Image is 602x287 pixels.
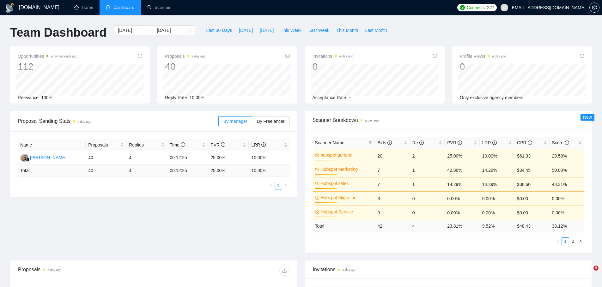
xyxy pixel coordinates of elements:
[51,55,77,58] time: a few seconds ago
[349,95,351,100] span: --
[550,191,584,206] td: 0.00%
[480,206,514,220] td: 0.00%
[165,61,205,73] div: 40
[514,206,549,220] td: $0.00
[589,5,599,10] a: setting
[41,95,52,100] span: 100%
[157,27,185,34] input: End date
[86,164,126,177] td: 40
[47,268,61,272] time: a day ago
[126,139,167,151] th: Replies
[279,266,289,276] button: download
[467,4,486,11] span: Connects:
[412,140,424,145] span: Re
[118,27,147,34] input: Start date
[275,182,282,189] li: 1
[208,164,249,177] td: 25.00 %
[305,25,333,35] button: Last Week
[336,27,358,34] span: This Month
[30,154,66,161] div: [PERSON_NAME]
[165,52,205,60] span: Proposals
[321,166,371,173] a: Hubspot Marketing
[74,5,93,10] a: homeHome
[502,5,507,10] span: user
[580,54,584,58] span: info-circle
[375,191,410,206] td: 3
[410,177,445,191] td: 1
[315,195,319,200] span: crown
[282,182,290,189] li: Next Page
[550,220,584,232] td: 38.12 %
[88,141,119,148] span: Proposals
[284,184,288,188] span: right
[460,52,506,60] span: Profile Views
[267,182,275,189] button: left
[375,220,410,232] td: 42
[267,182,275,189] li: Previous Page
[170,142,185,147] span: Time
[410,220,445,232] td: 4
[365,119,379,122] time: a day ago
[321,180,371,187] a: Hubspot sales
[593,266,599,271] span: 9
[147,5,171,10] a: searchScanner
[514,177,549,191] td: $36.60
[315,153,319,157] span: crown
[482,140,497,145] span: LRR
[480,191,514,206] td: 0.00%
[447,140,462,145] span: PVR
[25,157,29,162] img: gigradar-bm.png
[550,206,584,220] td: 0.00%
[550,149,584,163] td: 29.58%
[377,140,392,145] span: Bids
[315,181,319,186] span: crown
[343,268,356,272] time: a day ago
[375,149,410,163] td: 20
[257,119,284,124] span: By Freelancer
[190,95,204,100] span: 10.00%
[445,163,479,177] td: 42.86%
[590,5,599,10] span: setting
[251,142,266,147] span: LRR
[280,268,289,273] span: download
[315,140,344,145] span: Scanner Name
[375,177,410,191] td: 7
[313,95,346,100] span: Acceptance Rate
[167,164,208,177] td: 00:12:25
[269,184,273,188] span: left
[282,182,290,189] button: right
[203,25,235,35] button: Last 30 Days
[18,52,77,60] span: Opportunities
[550,177,584,191] td: 43.31%
[368,141,372,145] span: filter
[528,141,532,145] span: info-circle
[514,220,549,232] td: $ 48.43
[129,141,160,148] span: Replies
[18,95,39,100] span: Relevance
[221,142,225,147] span: info-circle
[315,210,319,214] span: crown
[480,220,514,232] td: 9.52 %
[261,142,266,147] span: info-circle
[365,27,387,34] span: Last Month
[235,25,256,35] button: [DATE]
[313,266,584,273] span: Invitations
[126,164,167,177] td: 4
[18,164,86,177] td: Total
[181,142,185,147] span: info-circle
[308,27,329,34] span: Last Week
[18,61,77,73] div: 112
[480,149,514,163] td: 10.00%
[192,55,206,58] time: a day ago
[206,27,232,34] span: Last 30 Days
[375,163,410,177] td: 7
[277,25,305,35] button: This Week
[367,138,374,147] span: filter
[77,120,91,123] time: a day ago
[565,141,569,145] span: info-circle
[433,54,437,58] span: info-circle
[20,155,66,160] a: NN[PERSON_NAME]
[410,191,445,206] td: 0
[126,151,167,164] td: 4
[410,206,445,220] td: 0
